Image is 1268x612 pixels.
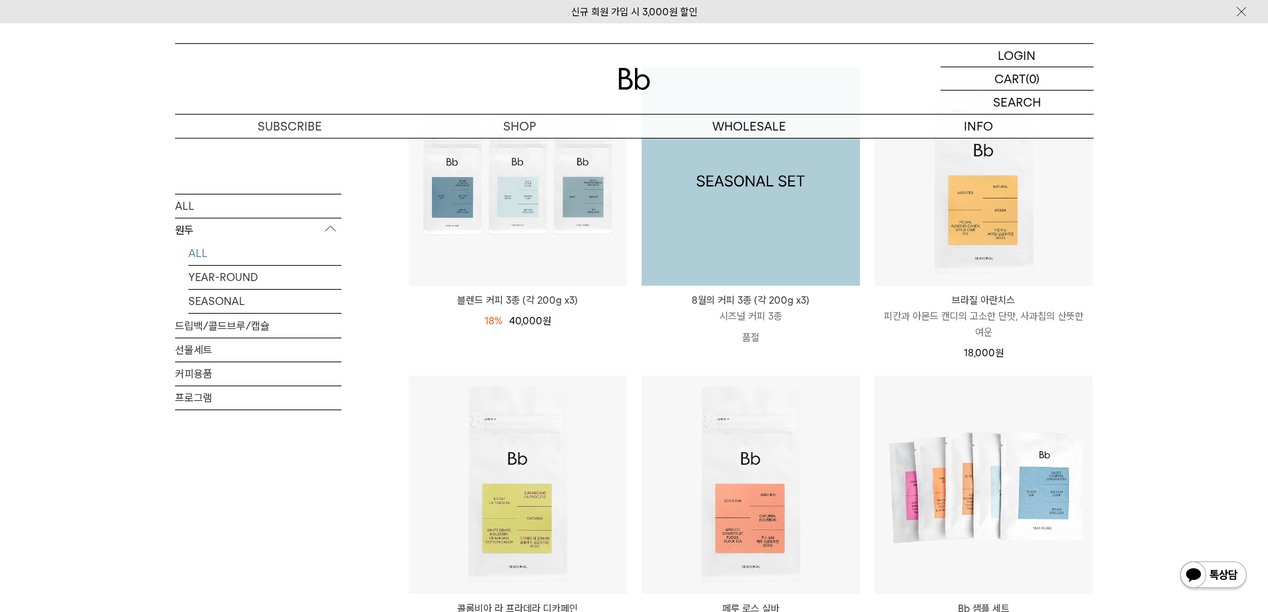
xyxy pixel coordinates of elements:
[875,376,1093,594] img: Bb 샘플 세트
[964,347,1004,359] span: 18,000
[409,376,627,594] img: 콜롬비아 라 프라데라 디카페인
[509,315,551,327] span: 40,000
[875,308,1093,340] p: 피칸과 아몬드 캔디의 고소한 단맛, 사과칩의 산뜻한 여운
[405,115,634,138] a: SHOP
[941,67,1094,91] a: CART (0)
[188,289,341,312] a: SEASONAL
[642,308,860,324] p: 시즈널 커피 3종
[642,292,860,308] p: 8월의 커피 3종 (각 200g x3)
[175,314,341,337] a: 드립백/콜드브루/캡슐
[188,265,341,288] a: YEAR-ROUND
[993,91,1041,114] p: SEARCH
[175,194,341,217] a: ALL
[542,315,551,327] span: 원
[409,67,627,286] img: 블렌드 커피 3종 (각 200g x3)
[642,67,860,286] img: 1000000743_add2_021.png
[175,386,341,409] a: 프로그램
[188,241,341,264] a: ALL
[642,67,860,286] a: 8월의 커피 3종 (각 200g x3)
[409,292,627,308] a: 블렌드 커피 3종 (각 200g x3)
[571,6,698,18] a: 신규 회원 가입 시 3,000원 할인
[995,347,1004,359] span: 원
[864,115,1094,138] p: INFO
[941,44,1094,67] a: LOGIN
[994,67,1026,90] p: CART
[175,115,405,138] a: SUBSCRIBE
[875,67,1093,286] img: 브라질 아란치스
[634,115,864,138] p: WHOLESALE
[1026,67,1040,90] p: (0)
[642,324,860,351] p: 품절
[175,218,341,242] p: 원두
[998,44,1036,67] p: LOGIN
[618,68,650,90] img: 로고
[642,376,860,594] img: 페루 로스 실바
[175,338,341,361] a: 선물세트
[875,292,1093,340] a: 브라질 아란치스 피칸과 아몬드 캔디의 고소한 단맛, 사과칩의 산뜻한 여운
[642,292,860,324] a: 8월의 커피 3종 (각 200g x3) 시즈널 커피 3종
[175,362,341,385] a: 커피용품
[485,313,503,329] div: 18%
[875,292,1093,308] p: 브라질 아란치스
[1179,560,1248,592] img: 카카오톡 채널 1:1 채팅 버튼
